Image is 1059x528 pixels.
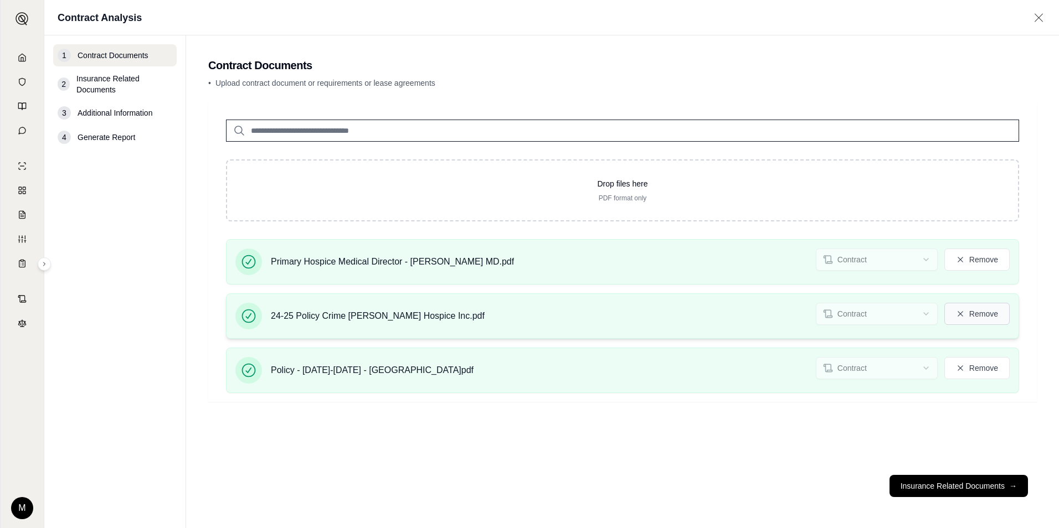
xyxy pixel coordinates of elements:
span: Contract Documents [78,50,148,61]
span: • [208,79,211,87]
p: Drop files here [245,178,1000,189]
div: M [11,497,33,519]
button: Remove [944,303,1010,325]
a: Contract Analysis [7,288,37,310]
h1: Contract Analysis [58,10,142,25]
button: Remove [944,249,1010,271]
a: Prompt Library [7,95,37,117]
span: → [1009,480,1017,491]
a: Coverage Table [7,252,37,275]
div: 1 [58,49,71,62]
span: Upload contract document or requirements or lease agreements [215,79,435,87]
div: 4 [58,131,71,144]
span: Policy - [DATE]-[DATE] - [GEOGRAPHIC_DATA]pdf [271,364,474,377]
span: Additional Information [78,107,152,118]
span: Primary Hospice Medical Director - [PERSON_NAME] MD.pdf [271,255,514,268]
span: Generate Report [78,132,135,143]
img: Expand sidebar [16,12,29,25]
a: Single Policy [7,155,37,177]
a: Claim Coverage [7,204,37,226]
span: 24-25 Policy Crime [PERSON_NAME] Hospice Inc.pdf [271,309,485,323]
div: 3 [58,106,71,120]
a: Chat [7,120,37,142]
a: Custom Report [7,228,37,250]
div: 2 [58,77,70,91]
h2: Contract Documents [208,58,1037,73]
button: Expand sidebar [38,257,51,271]
span: Insurance Related Documents [76,73,172,95]
button: Expand sidebar [11,8,33,30]
a: Policy Comparisons [7,179,37,201]
a: Legal Search Engine [7,312,37,334]
a: Documents Vault [7,71,37,93]
a: Home [7,46,37,69]
button: Insurance Related Documents→ [890,475,1028,497]
button: Remove [944,357,1010,379]
p: PDF format only [245,194,1000,203]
